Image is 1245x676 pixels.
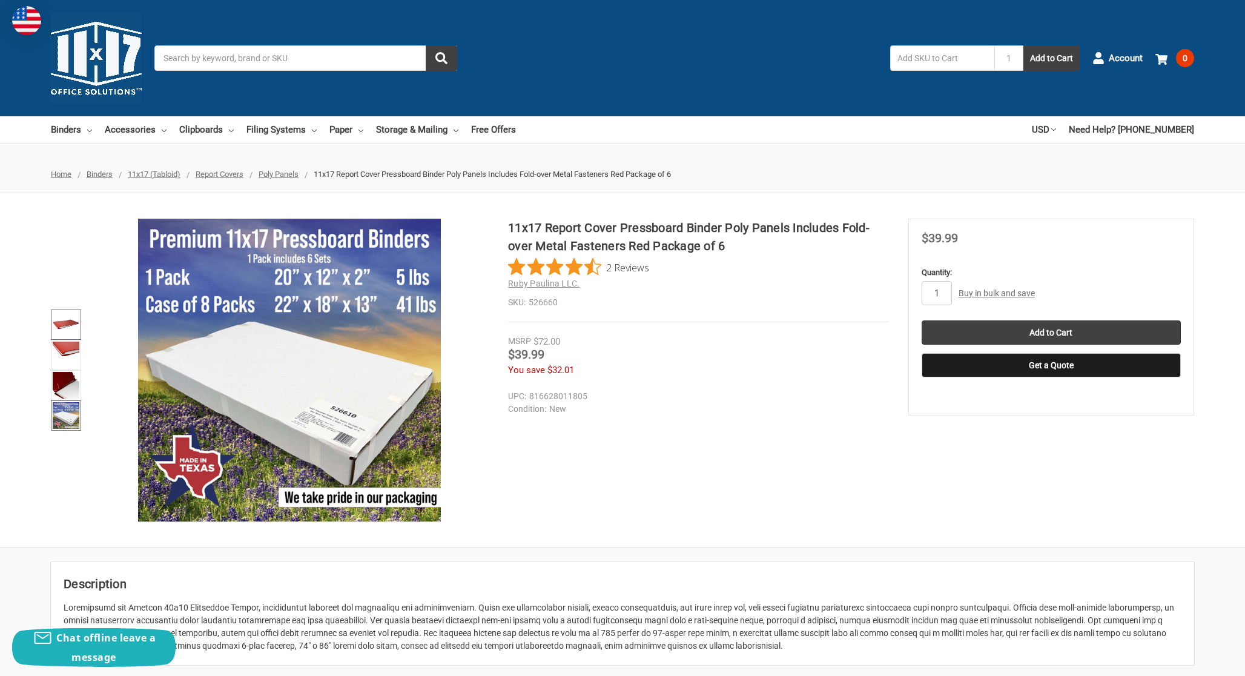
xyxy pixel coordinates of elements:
span: $72.00 [533,336,560,347]
h1: 11x17 Report Cover Pressboard Binder Poly Panels Includes Fold-over Metal Fasteners Red Package of 6 [508,219,888,255]
img: 11x17 Report Cover Pressboard Binder Poly Panels Includes Fold-over Metal Fasteners Red Package of 6 [53,311,79,338]
dt: UPC: [508,390,526,403]
a: Need Help? [PHONE_NUMBER] [1069,116,1194,143]
a: Clipboards [179,116,234,143]
span: $32.01 [547,365,574,376]
h2: Description [64,575,1181,593]
a: Paper [329,116,363,143]
a: Report Covers [196,170,243,179]
span: $39.99 [922,231,958,245]
a: Binders [51,116,92,143]
a: Filing Systems [246,116,317,143]
dd: New [508,403,883,416]
button: Rated 4.5 out of 5 stars from 2 reviews. Jump to reviews. [508,258,649,276]
button: Add to Cart [1023,45,1080,71]
a: 0 [1155,42,1194,74]
a: USD [1032,116,1056,143]
dt: SKU: [508,296,526,309]
label: Quantity: [922,267,1181,279]
span: $39.99 [508,347,544,362]
span: Chat offline leave a message [56,631,156,664]
img: Ruby Paulina 11x17 Pressboard Binder [53,372,79,399]
div: MSRP [508,335,531,348]
iframe: Google Customer Reviews [1145,643,1245,676]
dt: Condition: [508,403,546,416]
img: 11x17 Report Cover Pressboard Binder Poly Panels Includes Fold-over Metal Fasteners Red Package of 6 [138,219,441,522]
a: Free Offers [471,116,516,143]
img: 11x17.com [51,13,142,104]
input: Add SKU to Cart [890,45,994,71]
div: Loremipsumd sit Ametcon 40a10 Elitseddoe Tempor, incididuntut laboreet dol magnaaliqu eni adminim... [64,601,1181,652]
button: Get a Quote [922,353,1181,377]
dd: 526660 [508,296,888,309]
a: Ruby Paulina LLC. [508,279,580,288]
img: 11x17 Report Cover Pressboard Binder Poly Panels Includes Fold-over Metal Fasteners Red Package of 6 [53,342,79,368]
a: Account [1092,42,1143,74]
a: Binders [87,170,113,179]
button: Chat offline leave a message [12,628,176,667]
span: Account [1109,51,1143,65]
dd: 816628011805 [508,390,883,403]
a: 11x17 (Tabloid) [128,170,180,179]
a: Poly Panels [259,170,299,179]
span: 2 Reviews [606,258,649,276]
a: Storage & Mailing [376,116,458,143]
a: Accessories [105,116,167,143]
span: You save [508,365,545,376]
span: 11x17 Report Cover Pressboard Binder Poly Panels Includes Fold-over Metal Fasteners Red Package of 6 [314,170,671,179]
input: Search by keyword, brand or SKU [154,45,457,71]
a: Home [51,170,71,179]
img: 11x17 Report Cover Pressboard Binder Poly Panels Includes Fold-over Metal Fasteners Red Package of 6 [53,402,79,429]
a: Buy in bulk and save [959,288,1035,298]
input: Add to Cart [922,320,1181,345]
span: 0 [1176,49,1194,67]
img: duty and tax information for United States [12,6,41,35]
